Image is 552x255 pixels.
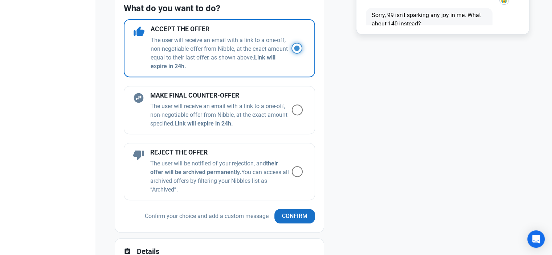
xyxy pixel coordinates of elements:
[527,230,545,248] div: Open Intercom Messenger
[133,92,144,104] span: swap_horizontal_circle
[366,8,492,31] span: Sorry, 99 isn't sparking any joy in me. What about 140 instead?
[150,92,292,99] h4: MAKE FINAL COUNTER-OFFER
[133,26,145,37] span: thumb_up
[133,149,144,161] span: thumb_down
[150,159,292,194] p: The user will be notified of your rejection, and You can access all archived offers by filtering ...
[145,212,269,221] p: Confirm your choice and add a custom message
[124,248,131,255] span: assignment
[150,149,292,156] h4: REJECT THE OFFER
[274,209,315,223] button: Confirm
[151,36,291,71] p: The user will receive an email with a link to a one-off, non-negotiable offer from Nibble, at the...
[150,102,292,128] p: The user will receive an email with a link to a one-off, non-negotiable offer from Nibble, at the...
[124,4,315,13] h2: What do you want to do?
[175,120,233,127] b: Link will expire in 24h.
[151,26,291,33] h4: ACCEPT THE OFFER
[151,54,275,70] b: Link will expire in 24h.
[282,212,307,221] span: Confirm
